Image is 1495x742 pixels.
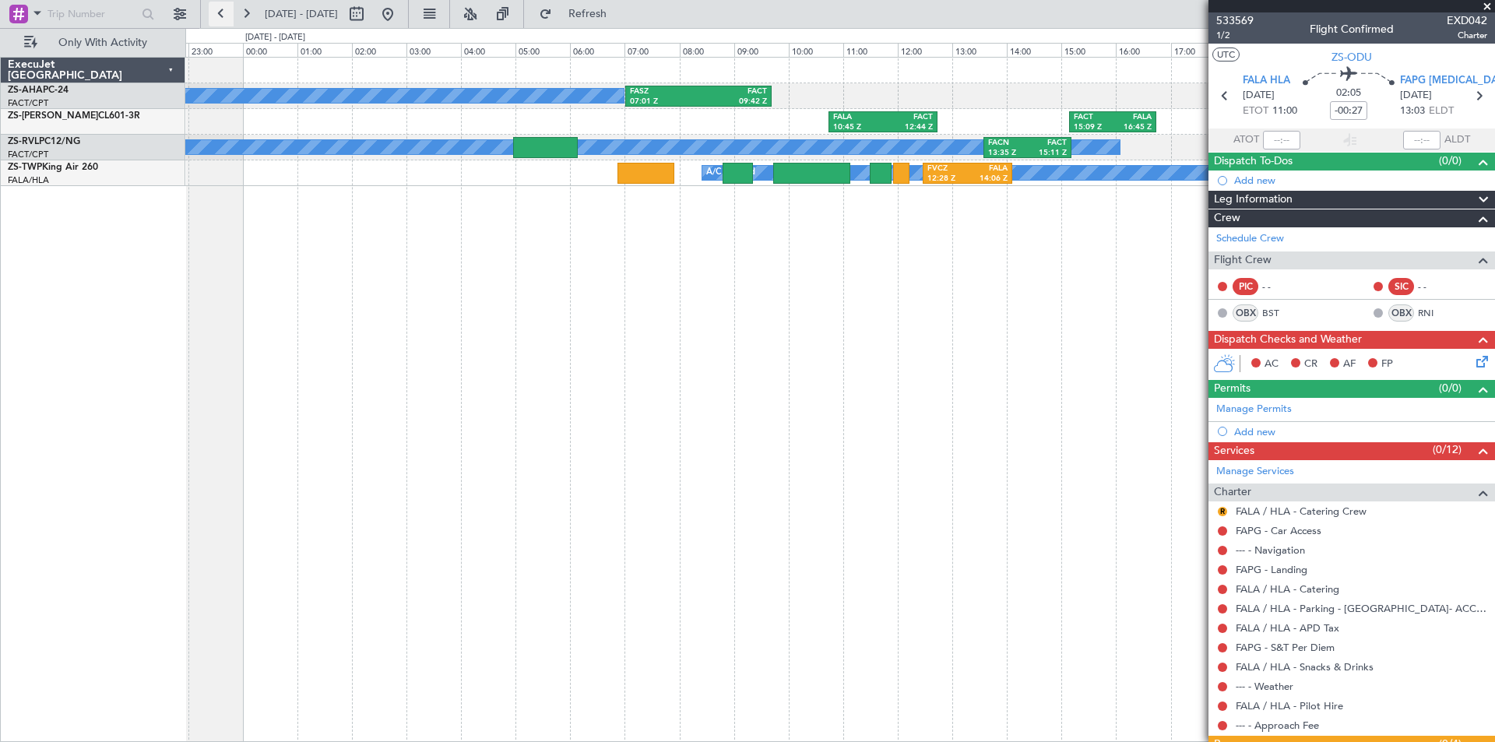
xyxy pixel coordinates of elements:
span: [DATE] - [DATE] [265,7,338,21]
span: Crew [1214,209,1240,227]
a: --- - Approach Fee [1236,719,1319,732]
a: FALA/HLA [8,174,49,186]
span: ETOT [1243,104,1268,119]
span: (0/12) [1433,441,1462,458]
div: 12:28 Z [927,174,968,185]
a: Manage Permits [1216,402,1292,417]
input: Trip Number [47,2,137,26]
span: ZS-RVL [8,137,39,146]
div: 01:00 [297,43,352,57]
div: FACT [1074,112,1113,123]
div: 02:00 [352,43,406,57]
a: ZS-TWPKing Air 260 [8,163,98,172]
div: 16:45 Z [1113,122,1152,133]
div: 10:00 [789,43,843,57]
span: EXD042 [1447,12,1487,29]
div: 16:00 [1116,43,1170,57]
div: 15:09 Z [1074,122,1113,133]
div: 12:44 Z [883,122,933,133]
span: 02:05 [1336,86,1361,101]
div: 13:00 [952,43,1007,57]
a: FALA / HLA - Pilot Hire [1236,699,1343,712]
span: Dispatch To-Dos [1214,153,1293,171]
a: FALA / HLA - Snacks & Drinks [1236,660,1374,673]
div: 07:00 [624,43,679,57]
div: - - [1418,280,1453,294]
span: Dispatch Checks and Weather [1214,331,1362,349]
div: 08:00 [680,43,734,57]
a: FACT/CPT [8,97,48,109]
span: ATOT [1233,132,1259,148]
div: 17:00 [1171,43,1226,57]
div: Add new [1234,174,1487,187]
a: FAPG - S&T Per Diem [1236,641,1335,654]
div: OBX [1233,304,1258,322]
span: Flight Crew [1214,251,1272,269]
span: ALDT [1444,132,1470,148]
span: 1/2 [1216,29,1254,42]
span: Leg Information [1214,191,1293,209]
span: Permits [1214,380,1251,398]
a: FALA / HLA - Catering Crew [1236,505,1367,518]
span: [DATE] [1400,88,1432,104]
span: AC [1265,357,1279,372]
span: Only With Activity [40,37,164,48]
div: FALA [833,112,883,123]
div: 09:00 [734,43,789,57]
div: 11:00 [843,43,898,57]
div: FALA [1113,112,1152,123]
div: 12:00 [898,43,952,57]
a: FALA / HLA - APD Tax [1236,621,1339,635]
span: ZS-[PERSON_NAME] [8,111,98,121]
a: FAPG - Landing [1236,563,1307,576]
a: Schedule Crew [1216,231,1284,247]
button: UTC [1212,47,1240,62]
span: ZS-TWP [8,163,42,172]
span: ZS-ODU [1331,49,1372,65]
div: 03:00 [406,43,461,57]
div: [DATE] - [DATE] [245,31,305,44]
span: AF [1343,357,1356,372]
div: SIC [1388,278,1414,295]
span: Services [1214,442,1254,460]
span: Refresh [555,9,621,19]
span: Charter [1447,29,1487,42]
div: FVCZ [927,164,968,174]
div: 15:11 Z [1027,148,1066,159]
span: FP [1381,357,1393,372]
div: FALA [967,164,1008,174]
div: FACT [883,112,933,123]
span: 11:00 [1272,104,1297,119]
a: FAPG - Car Access [1236,524,1321,537]
div: 04:00 [461,43,515,57]
a: FALA / HLA - Parking - [GEOGRAPHIC_DATA]- ACC # 1800 [1236,602,1487,615]
a: ZS-RVLPC12/NG [8,137,80,146]
div: - - [1262,280,1297,294]
span: CR [1304,357,1317,372]
a: ZS-AHAPC-24 [8,86,69,95]
a: ZS-[PERSON_NAME]CL601-3R [8,111,140,121]
div: FACN [988,138,1027,149]
span: (0/0) [1439,153,1462,169]
div: 13:35 Z [988,148,1027,159]
span: 533569 [1216,12,1254,29]
div: A/C Booked [706,161,755,185]
div: 23:00 [188,43,243,57]
div: 00:00 [243,43,297,57]
a: RNI [1418,306,1453,320]
div: FACT [698,86,767,97]
div: FACT [1027,138,1066,149]
div: 09:42 Z [698,97,767,107]
span: FALA HLA [1243,73,1290,89]
a: --- - Weather [1236,680,1293,693]
span: Charter [1214,484,1251,501]
div: FASZ [630,86,698,97]
button: Refresh [532,2,625,26]
div: 14:06 Z [967,174,1008,185]
span: (0/0) [1439,380,1462,396]
a: FALA / HLA - Catering [1236,582,1339,596]
div: OBX [1388,304,1414,322]
a: Manage Services [1216,464,1294,480]
div: 05:00 [515,43,570,57]
span: 13:03 [1400,104,1425,119]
